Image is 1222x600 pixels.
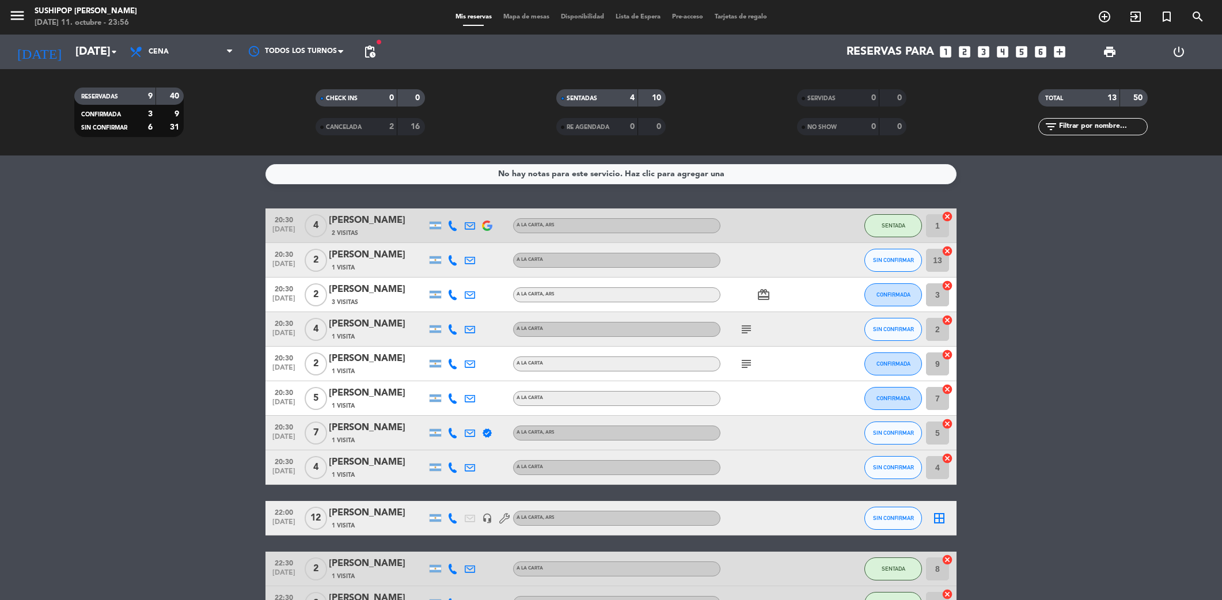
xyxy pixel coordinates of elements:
div: [PERSON_NAME] [329,213,427,228]
button: CONFIRMADA [864,352,922,375]
span: TOTAL [1045,96,1063,101]
button: SIN CONFIRMAR [864,456,922,479]
i: power_settings_new [1172,45,1186,59]
span: 4 [305,456,327,479]
span: A LA CARTA [517,566,543,571]
span: A LA CARTA [517,257,543,262]
span: CHECK INS [326,96,358,101]
div: LOG OUT [1144,35,1213,69]
i: search [1191,10,1205,24]
span: , ARS [543,292,555,297]
strong: 13 [1107,94,1117,102]
button: CONFIRMADA [864,283,922,306]
strong: 9 [174,110,181,118]
span: 20:30 [270,420,298,433]
span: 20:30 [270,351,298,364]
div: [DATE] 11. octubre - 23:56 [35,17,137,29]
strong: 40 [170,92,181,100]
span: 20:30 [270,316,298,329]
div: [PERSON_NAME] [329,455,427,470]
span: [DATE] [270,468,298,481]
span: 1 Visita [332,572,355,581]
span: 3 Visitas [332,298,358,307]
strong: 31 [170,123,181,131]
button: CONFIRMADA [864,387,922,410]
button: SIN CONFIRMAR [864,507,922,530]
span: [DATE] [270,569,298,582]
strong: 0 [656,123,663,131]
span: [DATE] [270,329,298,343]
strong: 16 [411,123,422,131]
i: exit_to_app [1129,10,1143,24]
strong: 50 [1133,94,1145,102]
span: Mis reservas [450,14,498,20]
strong: 10 [652,94,663,102]
strong: 3 [148,110,153,118]
i: border_all [932,511,946,525]
span: SIN CONFIRMAR [873,430,914,436]
span: 22:00 [270,505,298,518]
span: 12 [305,507,327,530]
button: SIN CONFIRMAR [864,249,922,272]
i: add_box [1052,44,1067,59]
i: cancel [942,211,953,222]
span: NO SHOW [807,124,837,130]
i: looks_3 [976,44,991,59]
button: menu [9,7,26,28]
div: [PERSON_NAME] [329,506,427,521]
span: 2 Visitas [332,229,358,238]
strong: 9 [148,92,153,100]
span: 1 Visita [332,436,355,445]
i: filter_list [1044,120,1058,134]
span: [DATE] [270,433,298,446]
i: arrow_drop_down [107,45,121,59]
div: [PERSON_NAME] [329,386,427,401]
span: 7 [305,421,327,445]
span: SENTADAS [567,96,597,101]
i: subject [739,322,753,336]
span: A LA CARTA [517,515,555,520]
i: [DATE] [9,39,70,64]
span: SIN CONFIRMAR [873,464,914,470]
span: Mapa de mesas [498,14,555,20]
span: pending_actions [363,45,377,59]
span: Pre-acceso [666,14,709,20]
span: SENTADA [882,222,905,229]
i: looks_6 [1033,44,1048,59]
i: headset_mic [482,513,492,523]
span: SIN CONFIRMAR [873,257,914,263]
strong: 0 [897,123,904,131]
span: 1 Visita [332,521,355,530]
span: print [1103,45,1117,59]
span: 20:30 [270,282,298,295]
i: cancel [942,314,953,326]
span: Lista de Espera [610,14,666,20]
span: fiber_manual_record [375,39,382,45]
i: cancel [942,383,953,395]
span: [DATE] [270,364,298,377]
span: SIN CONFIRMAR [873,326,914,332]
span: SIN CONFIRMAR [81,125,127,131]
i: turned_in_not [1160,10,1174,24]
button: SIN CONFIRMAR [864,421,922,445]
i: cancel [942,554,953,565]
span: 4 [305,318,327,341]
input: Filtrar por nombre... [1058,120,1147,133]
span: 1 Visita [332,332,355,341]
button: SENTADA [864,557,922,580]
span: 1 Visita [332,263,355,272]
span: 2 [305,249,327,272]
span: 1 Visita [332,367,355,376]
span: 2 [305,352,327,375]
div: No hay notas para este servicio. Haz clic para agregar una [498,168,724,181]
i: card_giftcard [757,288,771,302]
div: [PERSON_NAME] [329,556,427,571]
span: A LA CARTA [517,223,555,227]
i: looks_one [938,44,953,59]
span: CANCELADA [326,124,362,130]
i: looks_4 [995,44,1010,59]
span: SENTADA [882,565,905,572]
i: cancel [942,453,953,464]
span: 20:30 [270,454,298,468]
span: 2 [305,557,327,580]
